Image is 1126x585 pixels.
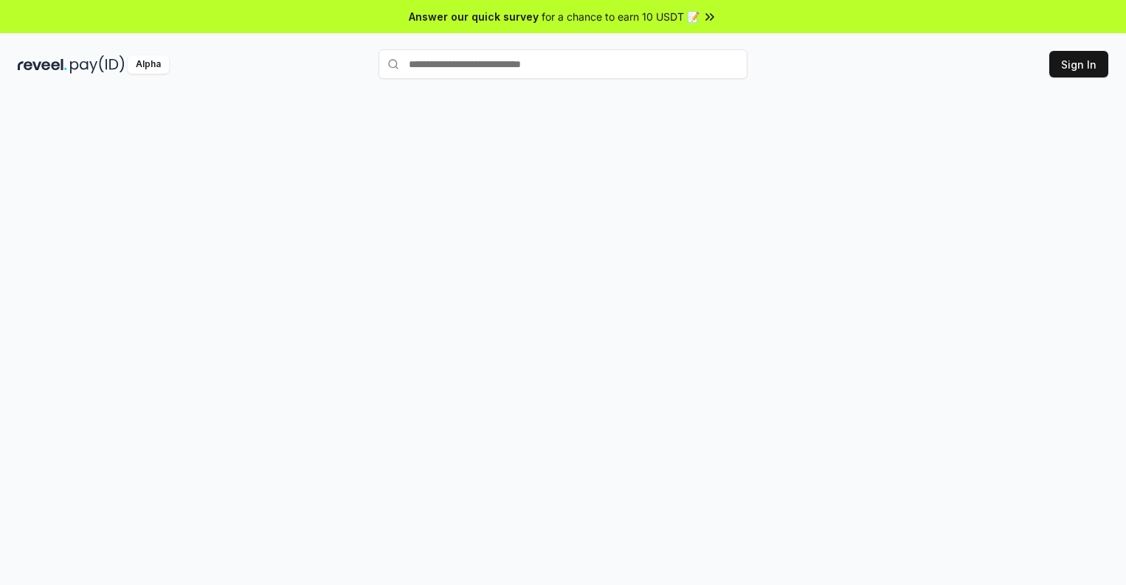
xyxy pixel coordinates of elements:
[18,55,67,74] img: reveel_dark
[409,9,539,24] span: Answer our quick survey
[70,55,125,74] img: pay_id
[542,9,700,24] span: for a chance to earn 10 USDT 📝
[128,55,169,74] div: Alpha
[1049,51,1108,77] button: Sign In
